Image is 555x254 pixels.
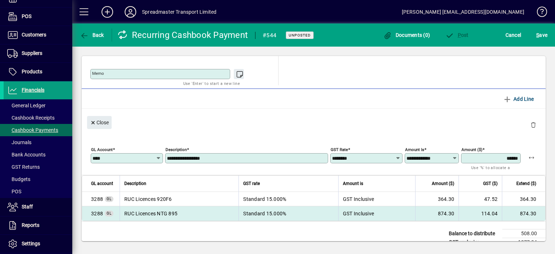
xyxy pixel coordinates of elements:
div: Recurring Cashbook Payment [117,29,248,41]
span: RUC Licences [91,210,103,217]
span: Close [90,117,109,129]
mat-hint: Use '%' to allocate a percentage [471,163,515,179]
span: P [458,32,461,38]
span: GST rate [243,180,260,188]
button: Close [87,116,112,129]
span: Staff [22,204,33,210]
button: Back [78,29,106,42]
span: ave [536,29,547,41]
span: Documents (0) [383,32,430,38]
td: 874.30 [502,206,545,221]
span: Description [124,180,146,188]
td: 508.00 [502,229,546,238]
app-page-header-button: Close [85,119,113,125]
mat-label: Amount ($) [461,147,482,152]
span: POS [22,13,31,19]
a: Journals [4,136,72,148]
mat-label: Description [165,147,187,152]
span: S [536,32,539,38]
span: Settings [22,241,40,246]
button: Save [534,29,549,42]
button: Add Line [500,92,537,106]
a: Customers [4,26,72,44]
span: Amount ($) [432,180,454,188]
button: Profile [119,5,142,18]
a: Bank Accounts [4,148,72,161]
span: GST ($) [483,180,498,188]
app-page-header-button: Delete [525,121,542,128]
span: Suppliers [22,50,42,56]
app-page-header-button: Back [72,29,112,42]
td: RUC Licences 920F6 [120,192,238,206]
a: Reports [4,216,72,234]
td: 874.30 [415,206,459,221]
span: Budgets [7,176,30,182]
span: Add Line [503,93,534,105]
span: Unposted [289,33,311,38]
div: Spreadmaster Transport Limited [142,6,216,18]
td: Standard 15.000% [238,206,338,221]
span: Bank Accounts [7,152,46,158]
a: General Ledger [4,99,72,112]
td: 1077.04 [502,238,546,247]
span: ost [445,32,469,38]
span: Amount is [343,180,363,188]
mat-label: GL Account [91,147,113,152]
td: RUC Licences NTG 895 [120,206,238,221]
a: POS [4,185,72,198]
a: Settings [4,235,72,253]
td: Balance to distribute [445,229,502,238]
td: 364.30 [415,192,459,206]
span: Customers [22,32,46,38]
button: Delete [525,116,542,133]
span: Journals [7,139,31,145]
span: General Ledger [7,103,46,108]
a: POS [4,8,72,26]
span: GL account [91,180,113,188]
td: 47.52 [459,192,502,206]
mat-label: Memo [92,71,104,76]
span: GST Returns [7,164,40,170]
div: [PERSON_NAME] [EMAIL_ADDRESS][DOMAIN_NAME] [402,6,524,18]
mat-label: Amount is [405,147,424,152]
span: Cashbook Receipts [7,115,55,121]
a: Budgets [4,173,72,185]
a: Staff [4,198,72,216]
td: GST Inclusive [338,206,415,221]
span: Reports [22,222,39,228]
div: #544 [263,30,276,41]
span: Financials [22,87,44,93]
td: GST Inclusive [338,192,415,206]
span: Cancel [505,29,521,41]
a: Cashbook Receipts [4,112,72,124]
span: RUC Licences [91,195,103,203]
button: Apply remaining balance [523,149,540,166]
td: 114.04 [459,206,502,221]
button: Add [96,5,119,18]
mat-hint: Use 'Enter' to start a new line [183,79,240,87]
a: Suppliers [4,44,72,63]
span: Cashbook Payments [7,127,58,133]
td: 364.30 [502,192,545,206]
span: GL [107,211,112,215]
span: Products [22,69,42,74]
button: Documents (0) [381,29,432,42]
td: GST exclusive [445,238,502,247]
a: Products [4,63,72,81]
mat-label: GST rate [331,147,348,152]
span: Back [80,32,104,38]
span: GL [107,197,112,201]
button: Post [443,29,470,42]
a: Knowledge Base [532,1,546,25]
td: Standard 15.000% [238,192,338,206]
span: Extend ($) [516,180,536,188]
a: Cashbook Payments [4,124,72,136]
button: Cancel [504,29,523,42]
span: POS [7,189,21,194]
a: GST Returns [4,161,72,173]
